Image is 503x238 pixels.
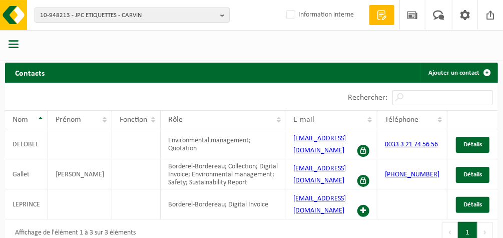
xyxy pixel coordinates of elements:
[161,189,286,219] td: Borderel-Bordereau; Digital Invoice
[294,195,346,214] a: [EMAIL_ADDRESS][DOMAIN_NAME]
[168,116,183,124] span: Rôle
[456,197,489,213] a: Détails
[385,171,439,178] a: [PHONE_NUMBER]
[420,63,497,83] a: Ajouter un contact
[5,63,55,82] h2: Contacts
[48,159,112,189] td: [PERSON_NAME]
[385,116,418,124] span: Téléphone
[294,135,346,154] a: [EMAIL_ADDRESS][DOMAIN_NAME]
[56,116,81,124] span: Prénom
[456,167,489,183] a: Détails
[348,94,387,102] label: Rechercher:
[120,116,147,124] span: Fonction
[161,159,286,189] td: Borderel-Bordereau; Collection; Digital Invoice; Environmental management; Safety; Sustainability...
[294,116,315,124] span: E-mail
[463,171,482,178] span: Détails
[294,165,346,184] a: [EMAIL_ADDRESS][DOMAIN_NAME]
[35,8,230,23] button: 10-948213 - JPC ETIQUETTES - CARVIN
[456,137,489,153] a: Détails
[385,141,438,148] a: 0033 3 21 74 56 56
[463,141,482,148] span: Détails
[5,189,48,219] td: LEPRINCE
[161,129,286,159] td: Environmental management; Quotation
[5,129,48,159] td: DELOBEL
[463,201,482,208] span: Détails
[40,8,216,23] span: 10-948213 - JPC ETIQUETTES - CARVIN
[5,159,48,189] td: Gallet
[284,8,354,23] label: Information interne
[13,116,28,124] span: Nom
